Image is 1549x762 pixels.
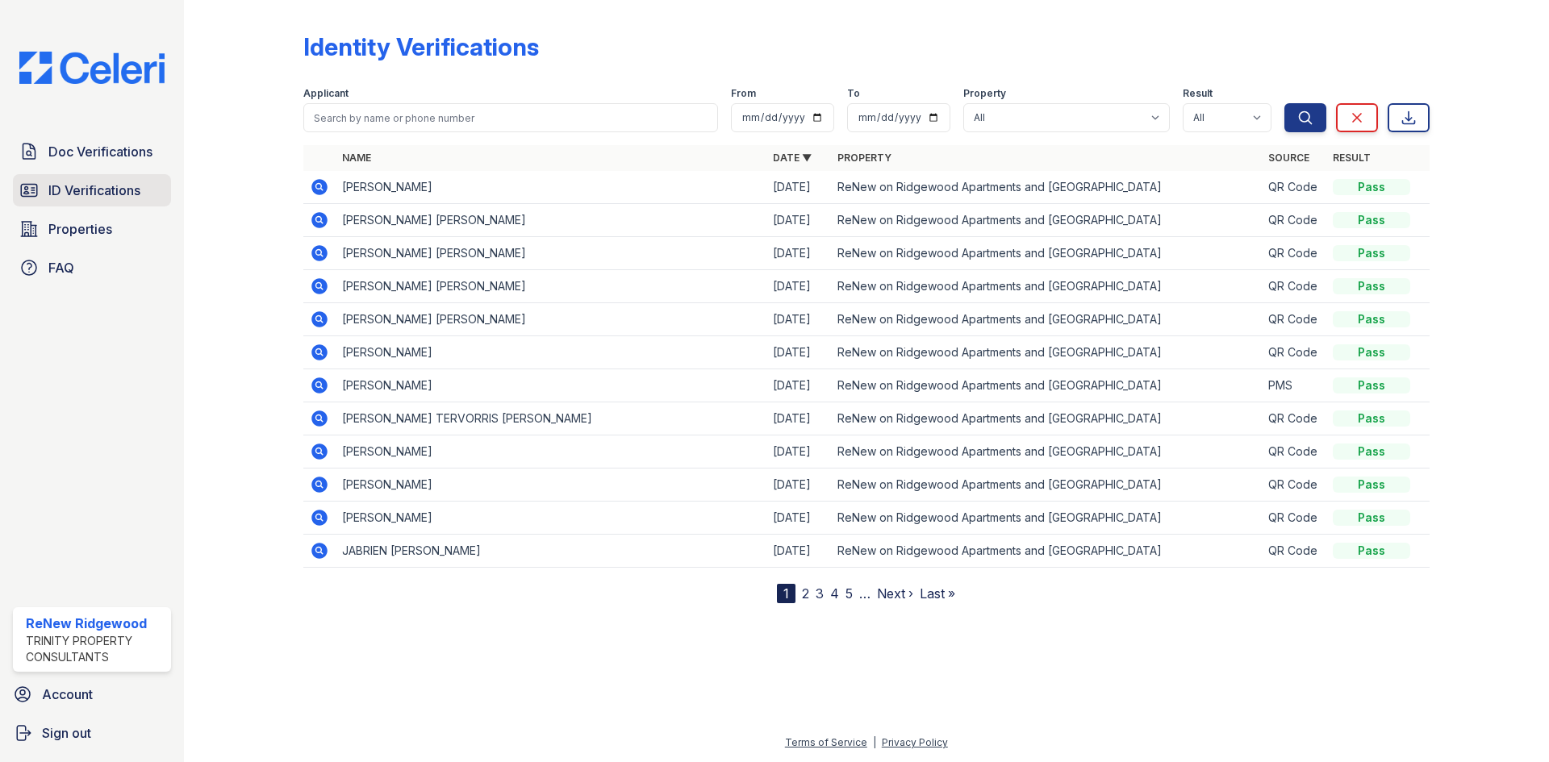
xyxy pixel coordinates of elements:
[837,152,891,164] a: Property
[1333,311,1410,327] div: Pass
[48,258,74,277] span: FAQ
[773,152,812,164] a: Date ▼
[26,633,165,665] div: Trinity Property Consultants
[13,174,171,206] a: ID Verifications
[766,468,831,502] td: [DATE]
[1333,377,1410,393] div: Pass
[336,435,766,468] td: [PERSON_NAME]
[766,171,831,204] td: [DATE]
[766,435,831,468] td: [DATE]
[831,468,1262,502] td: ReNew on Ridgewood Apartments and [GEOGRAPHIC_DATA]
[13,252,171,284] a: FAQ
[336,502,766,535] td: [PERSON_NAME]
[1262,468,1326,502] td: QR Code
[785,736,867,748] a: Terms of Service
[336,204,766,237] td: [PERSON_NAME] [PERSON_NAME]
[831,535,1262,568] td: ReNew on Ridgewood Apartments and [GEOGRAPHIC_DATA]
[766,237,831,270] td: [DATE]
[882,736,948,748] a: Privacy Policy
[1262,435,1326,468] td: QR Code
[873,736,876,748] div: |
[336,535,766,568] td: JABRIEN [PERSON_NAME]
[1333,543,1410,559] div: Pass
[1262,336,1326,369] td: QR Code
[342,152,371,164] a: Name
[877,585,913,602] a: Next ›
[336,303,766,336] td: [PERSON_NAME] [PERSON_NAME]
[1262,204,1326,237] td: QR Code
[1333,443,1410,460] div: Pass
[766,535,831,568] td: [DATE]
[1333,179,1410,195] div: Pass
[766,303,831,336] td: [DATE]
[766,204,831,237] td: [DATE]
[6,717,177,749] a: Sign out
[13,135,171,168] a: Doc Verifications
[1262,270,1326,303] td: QR Code
[1333,410,1410,427] div: Pass
[48,181,140,200] span: ID Verifications
[845,585,853,602] a: 5
[6,52,177,84] img: CE_Logo_Blue-a8612792a0a2168367f1c8372b55b34899dd931a85d93a1a3d3e32e68fde9ad4.png
[1262,369,1326,402] td: PMS
[336,369,766,402] td: [PERSON_NAME]
[831,502,1262,535] td: ReNew on Ridgewood Apartments and [GEOGRAPHIC_DATA]
[831,303,1262,336] td: ReNew on Ridgewood Apartments and [GEOGRAPHIC_DATA]
[830,585,839,602] a: 4
[831,237,1262,270] td: ReNew on Ridgewood Apartments and [GEOGRAPHIC_DATA]
[766,369,831,402] td: [DATE]
[731,87,756,100] label: From
[336,171,766,204] td: [PERSON_NAME]
[1262,171,1326,204] td: QR Code
[1262,237,1326,270] td: QR Code
[303,103,718,132] input: Search by name or phone number
[336,270,766,303] td: [PERSON_NAME] [PERSON_NAME]
[336,402,766,435] td: [PERSON_NAME] TERVORRIS [PERSON_NAME]
[1262,402,1326,435] td: QR Code
[766,502,831,535] td: [DATE]
[303,87,349,100] label: Applicant
[48,142,152,161] span: Doc Verifications
[831,369,1262,402] td: ReNew on Ridgewood Apartments and [GEOGRAPHIC_DATA]
[1183,87,1213,100] label: Result
[303,32,539,61] div: Identity Verifications
[1262,535,1326,568] td: QR Code
[1333,212,1410,228] div: Pass
[847,87,860,100] label: To
[831,171,1262,204] td: ReNew on Ridgewood Apartments and [GEOGRAPHIC_DATA]
[1333,344,1410,360] div: Pass
[831,435,1262,468] td: ReNew on Ridgewood Apartments and [GEOGRAPHIC_DATA]
[13,213,171,245] a: Properties
[42,723,91,743] span: Sign out
[6,678,177,710] a: Account
[1333,510,1410,526] div: Pass
[1268,152,1309,164] a: Source
[777,584,795,603] div: 1
[831,270,1262,303] td: ReNew on Ridgewood Apartments and [GEOGRAPHIC_DATA]
[766,402,831,435] td: [DATE]
[802,585,809,602] a: 2
[336,336,766,369] td: [PERSON_NAME]
[1333,152,1371,164] a: Result
[336,237,766,270] td: [PERSON_NAME] [PERSON_NAME]
[336,468,766,502] td: [PERSON_NAME]
[42,685,93,704] span: Account
[1333,245,1410,261] div: Pass
[766,270,831,303] td: [DATE]
[766,336,831,369] td: [DATE]
[920,585,955,602] a: Last »
[1333,278,1410,294] div: Pass
[963,87,1006,100] label: Property
[48,219,112,239] span: Properties
[26,614,165,633] div: ReNew Ridgewood
[831,336,1262,369] td: ReNew on Ridgewood Apartments and [GEOGRAPHIC_DATA]
[1333,477,1410,493] div: Pass
[831,402,1262,435] td: ReNew on Ridgewood Apartments and [GEOGRAPHIC_DATA]
[831,204,1262,237] td: ReNew on Ridgewood Apartments and [GEOGRAPHIC_DATA]
[1262,303,1326,336] td: QR Code
[859,584,871,603] span: …
[1262,502,1326,535] td: QR Code
[816,585,824,602] a: 3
